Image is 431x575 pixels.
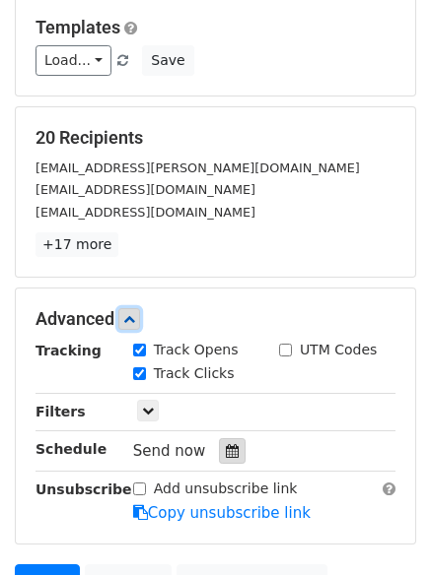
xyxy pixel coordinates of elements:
a: Load... [36,45,111,76]
small: [EMAIL_ADDRESS][DOMAIN_NAME] [36,182,255,197]
strong: Filters [36,404,86,419]
small: [EMAIL_ADDRESS][DOMAIN_NAME] [36,205,255,220]
strong: Tracking [36,343,102,358]
h5: 20 Recipients [36,127,395,149]
a: Copy unsubscribe link [133,504,311,522]
strong: Schedule [36,441,107,457]
a: Templates [36,17,120,37]
span: Send now [133,442,206,460]
iframe: Chat Widget [332,480,431,575]
label: Add unsubscribe link [154,479,298,499]
button: Save [142,45,193,76]
label: Track Opens [154,340,239,360]
a: +17 more [36,232,118,257]
label: Track Clicks [154,363,235,384]
small: [EMAIL_ADDRESS][PERSON_NAME][DOMAIN_NAME] [36,160,360,175]
strong: Unsubscribe [36,481,132,497]
h5: Advanced [36,308,395,330]
label: UTM Codes [300,340,377,360]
